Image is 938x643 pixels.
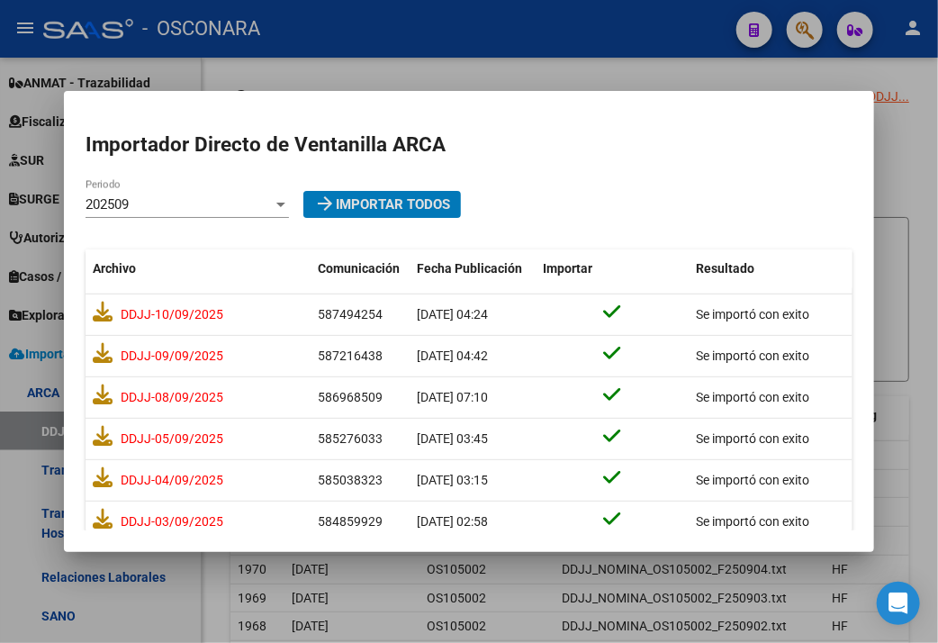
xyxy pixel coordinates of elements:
[318,307,383,321] span: 587494254
[311,249,410,288] datatable-header-cell: Comunicación
[93,261,136,276] span: Archivo
[121,307,223,321] span: DDJJ-10/09/2025
[121,514,223,529] span: DDJJ-03/09/2025
[318,473,383,487] span: 585038323
[696,349,809,363] span: Se importó con exito
[417,349,488,363] span: [DATE] 04:42
[417,431,488,446] span: [DATE] 03:45
[877,582,920,625] div: Open Intercom Messenger
[417,514,488,529] span: [DATE] 02:58
[417,390,488,404] span: [DATE] 07:10
[689,249,852,288] datatable-header-cell: Resultado
[417,307,488,321] span: [DATE] 04:24
[318,514,383,529] span: 584859929
[318,431,383,446] span: 585276033
[696,431,809,446] span: Se importó con exito
[696,390,809,404] span: Se importó con exito
[121,349,223,363] span: DDJJ-09/09/2025
[121,473,223,487] span: DDJJ-04/09/2025
[318,390,383,404] span: 586968509
[410,249,536,288] datatable-header-cell: Fecha Publicación
[417,473,488,487] span: [DATE] 03:15
[417,261,522,276] span: Fecha Publicación
[314,193,336,214] mat-icon: arrow_forward
[696,473,809,487] span: Se importó con exito
[696,261,754,276] span: Resultado
[86,130,852,160] h2: Importador Directo de Ventanilla ARCA
[303,191,461,218] button: Importar Todos
[536,249,689,288] datatable-header-cell: Importar
[318,261,400,276] span: Comunicación
[318,349,383,363] span: 587216438
[543,261,592,276] span: Importar
[696,514,809,529] span: Se importó con exito
[696,307,809,321] span: Se importó con exito
[121,390,223,404] span: DDJJ-08/09/2025
[314,196,450,213] span: Importar Todos
[121,431,223,446] span: DDJJ-05/09/2025
[86,196,129,213] span: 202509
[86,249,311,288] datatable-header-cell: Archivo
